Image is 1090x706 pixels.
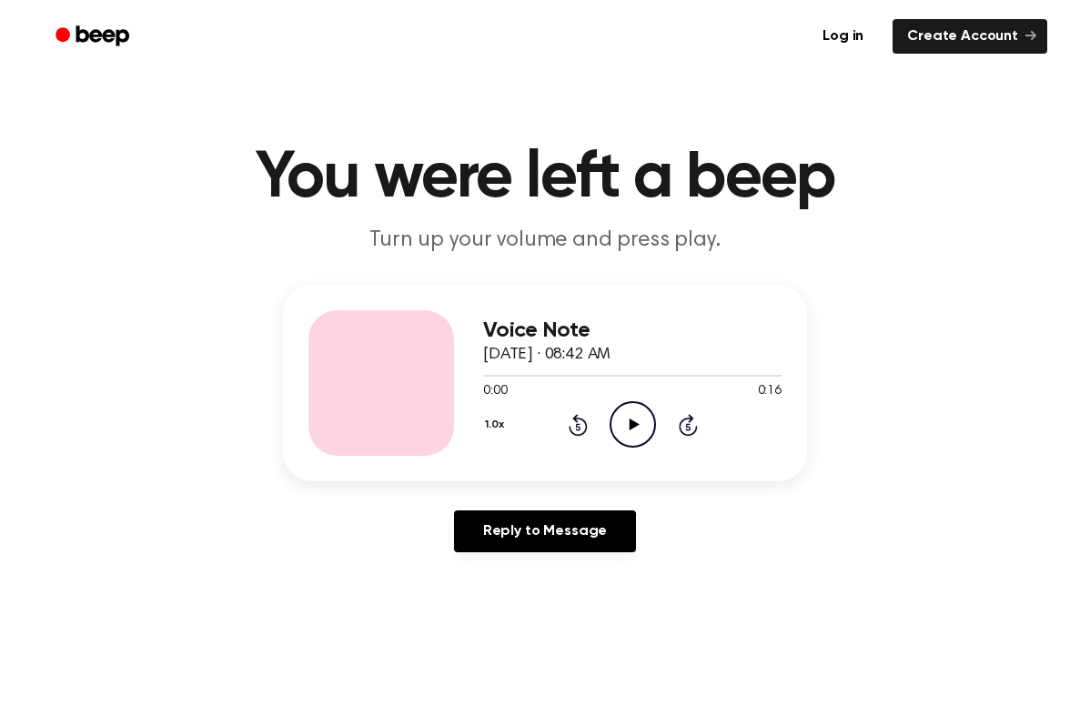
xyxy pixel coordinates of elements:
span: 0:16 [758,382,782,401]
p: Turn up your volume and press play. [196,226,894,256]
h3: Voice Note [483,318,782,343]
a: Log in [804,15,882,57]
a: Beep [43,19,146,55]
button: 1.0x [483,409,510,440]
a: Reply to Message [454,510,636,552]
h1: You were left a beep [79,146,1011,211]
span: 0:00 [483,382,507,401]
span: [DATE] · 08:42 AM [483,347,611,363]
a: Create Account [893,19,1047,54]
